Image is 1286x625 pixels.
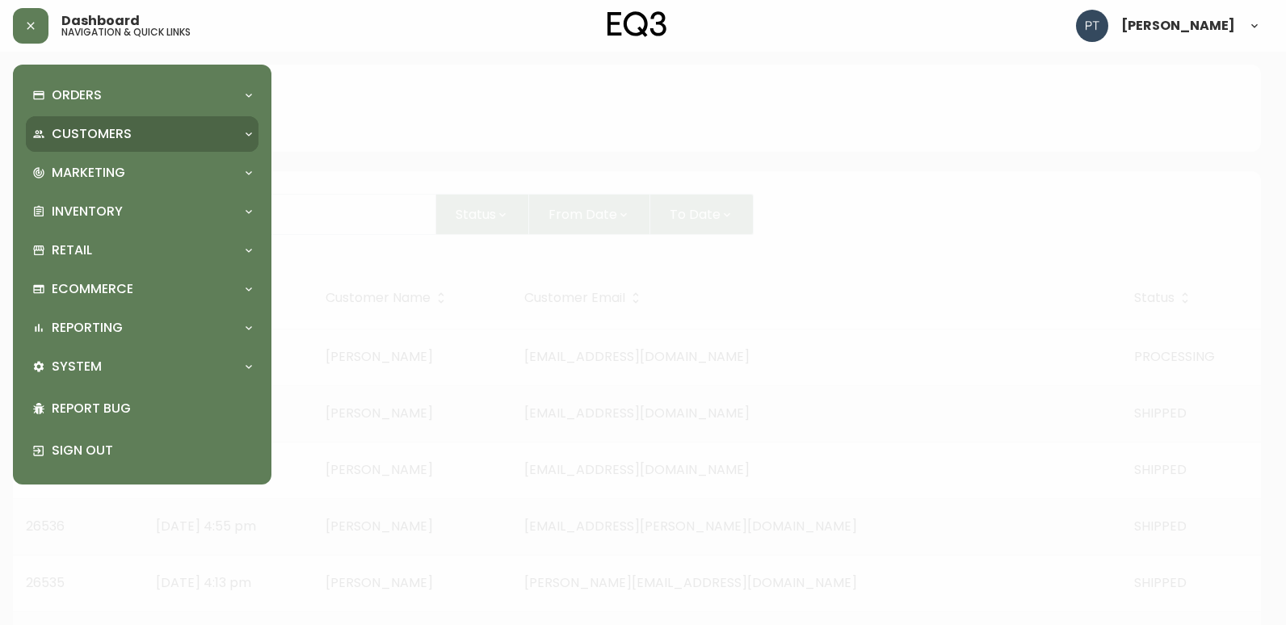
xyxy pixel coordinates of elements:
[26,310,258,346] div: Reporting
[1121,19,1235,32] span: [PERSON_NAME]
[26,233,258,268] div: Retail
[52,280,133,298] p: Ecommerce
[26,78,258,113] div: Orders
[52,319,123,337] p: Reporting
[26,271,258,307] div: Ecommerce
[52,442,252,459] p: Sign Out
[26,349,258,384] div: System
[52,400,252,417] p: Report Bug
[52,241,92,259] p: Retail
[26,155,258,191] div: Marketing
[61,27,191,37] h5: navigation & quick links
[52,125,132,143] p: Customers
[52,358,102,375] p: System
[61,15,140,27] span: Dashboard
[26,388,258,430] div: Report Bug
[52,86,102,104] p: Orders
[52,164,125,182] p: Marketing
[26,430,258,472] div: Sign Out
[52,203,123,220] p: Inventory
[607,11,667,37] img: logo
[26,116,258,152] div: Customers
[1076,10,1108,42] img: 986dcd8e1aab7847125929f325458823
[26,194,258,229] div: Inventory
